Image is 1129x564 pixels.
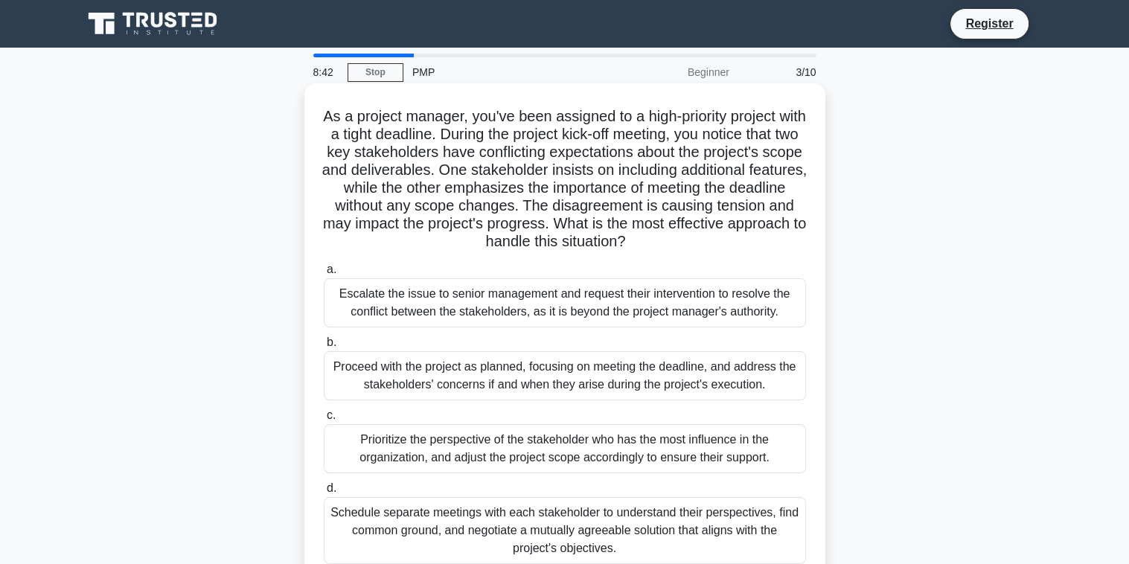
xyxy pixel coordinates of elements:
[327,408,336,421] span: c.
[324,351,806,400] div: Proceed with the project as planned, focusing on meeting the deadline, and address the stakeholde...
[304,57,348,87] div: 8:42
[324,278,806,327] div: Escalate the issue to senior management and request their intervention to resolve the conflict be...
[324,497,806,564] div: Schedule separate meetings with each stakeholder to understand their perspectives, find common gr...
[956,14,1022,33] a: Register
[322,107,807,251] h5: As a project manager, you've been assigned to a high-priority project with a tight deadline. Duri...
[327,336,336,348] span: b.
[348,63,403,82] a: Stop
[324,424,806,473] div: Prioritize the perspective of the stakeholder who has the most influence in the organization, and...
[403,57,608,87] div: PMP
[327,263,336,275] span: a.
[327,481,336,494] span: d.
[608,57,738,87] div: Beginner
[738,57,825,87] div: 3/10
